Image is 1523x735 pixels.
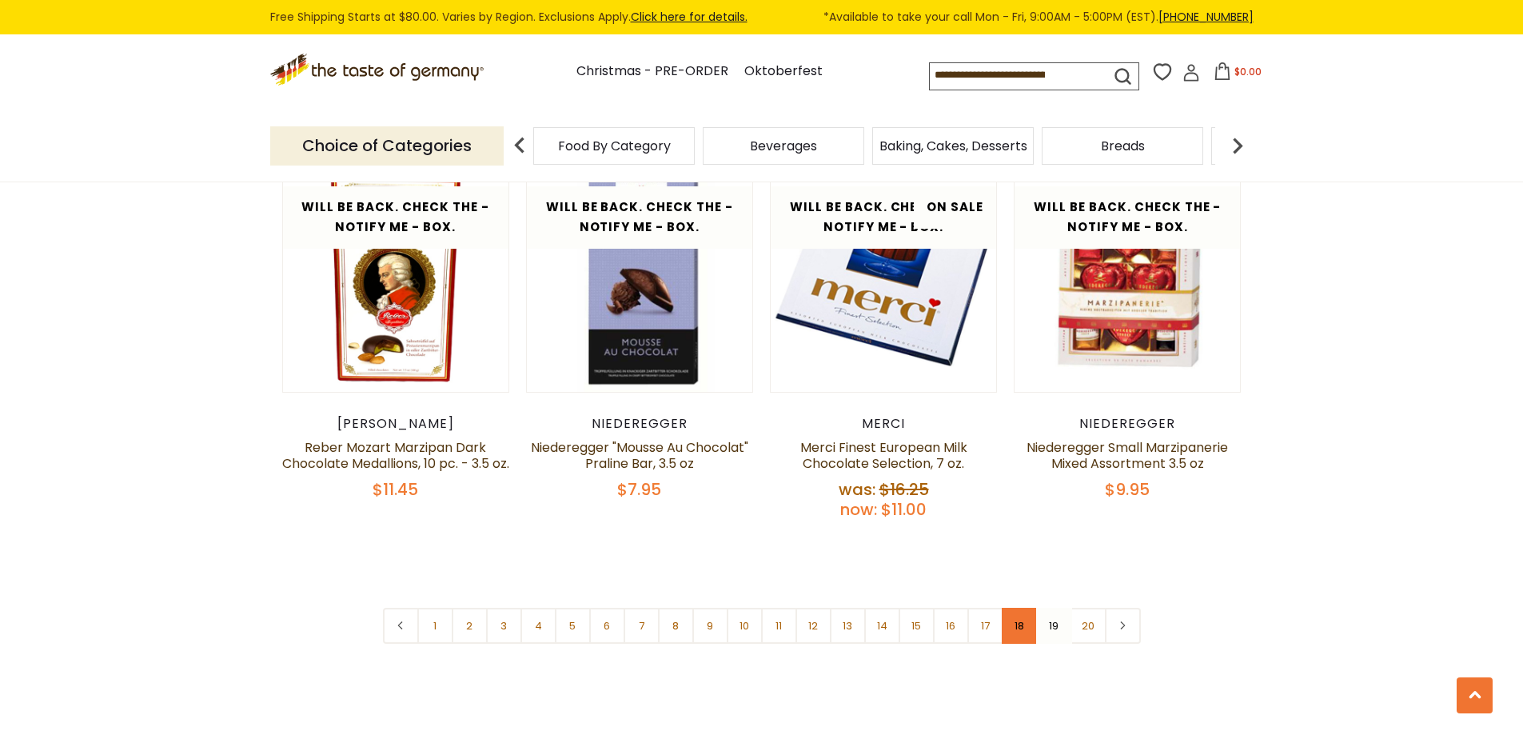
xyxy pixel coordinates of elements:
a: 17 [967,608,1003,644]
span: *Available to take your call Mon - Fri, 9:00AM - 5:00PM (EST). [823,8,1254,26]
a: 6 [589,608,625,644]
img: previous arrow [504,130,536,162]
a: 5 [555,608,591,644]
span: $11.00 [881,498,927,521]
img: next arrow [1222,130,1254,162]
span: $7.95 [617,478,661,501]
div: Free Shipping Starts at $80.00. Varies by Region. Exclusions Apply. [270,8,1254,26]
span: $11.45 [373,478,418,501]
a: 11 [761,608,797,644]
a: Beverages [750,140,817,152]
a: 13 [830,608,866,644]
p: Choice of Categories [270,126,504,166]
a: 20 [1070,608,1106,644]
a: Niederegger "Mousse Au Chocolat" Praline Bar, 3.5 oz [531,438,748,473]
a: 18 [1002,608,1038,644]
div: Niederegger [1014,416,1242,432]
a: 3 [486,608,522,644]
a: Food By Category [558,140,671,152]
img: Merci Finest European Milk Chocolate Selection, 7 oz. [771,166,997,393]
span: $16.25 [879,478,929,501]
img: Niederegger "Mousse Au Chocolat" Praline Bar, 3.5 oz [527,166,753,393]
a: Niederegger Small Marzipanerie Mixed Assortment 3.5 oz [1027,438,1228,473]
img: Niederegger Small Marzipanerie Mixed Assortment 3.5 oz [1015,166,1241,393]
a: 16 [933,608,969,644]
a: 12 [795,608,831,644]
a: Oktoberfest [744,61,823,82]
span: $9.95 [1105,478,1150,501]
a: 14 [864,608,900,644]
a: 15 [899,608,935,644]
a: 2 [452,608,488,644]
a: [PHONE_NUMBER] [1158,9,1254,25]
label: Was: [839,478,875,501]
a: 9 [692,608,728,644]
button: $0.00 [1203,62,1271,86]
a: 7 [624,608,660,644]
img: Reber Mozart Marzipan Dark Chocolate Medallions, 10 pc. - 3.5 oz. [283,166,509,393]
a: Click here for details. [631,9,748,25]
div: [PERSON_NAME] [282,416,510,432]
a: Christmas - PRE-ORDER [576,61,728,82]
a: 10 [727,608,763,644]
a: Breads [1101,140,1145,152]
a: 4 [520,608,556,644]
a: Baking, Cakes, Desserts [879,140,1027,152]
span: $0.00 [1234,65,1262,78]
div: Niederegger [526,416,754,432]
a: Reber Mozart Marzipan Dark Chocolate Medallions, 10 pc. - 3.5 oz. [282,438,509,473]
div: Merci [770,416,998,432]
label: Now: [840,498,877,521]
a: 8 [658,608,694,644]
a: Merci Finest European Milk Chocolate Selection, 7 oz. [800,438,967,473]
a: 1 [417,608,453,644]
